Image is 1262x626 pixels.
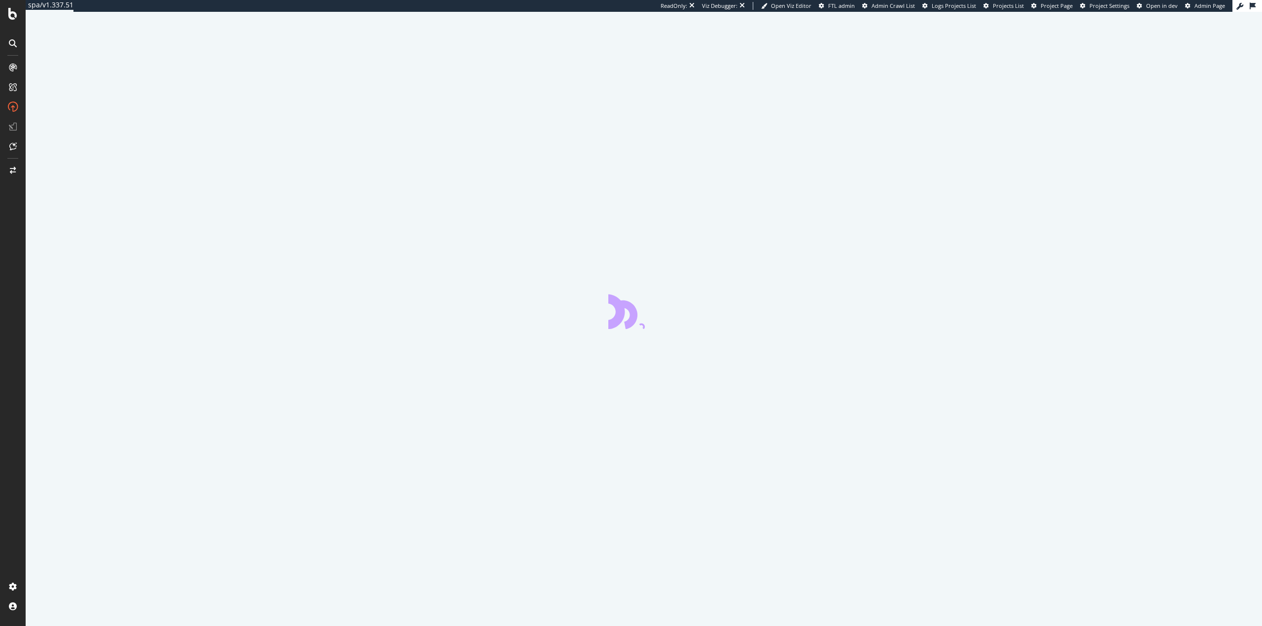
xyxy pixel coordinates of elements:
[993,2,1024,9] span: Projects List
[608,294,679,329] div: animation
[702,2,737,10] div: Viz Debugger:
[1194,2,1225,9] span: Admin Page
[771,2,811,9] span: Open Viz Editor
[983,2,1024,10] a: Projects List
[828,2,855,9] span: FTL admin
[761,2,811,10] a: Open Viz Editor
[1137,2,1178,10] a: Open in dev
[932,2,976,9] span: Logs Projects List
[1146,2,1178,9] span: Open in dev
[922,2,976,10] a: Logs Projects List
[661,2,687,10] div: ReadOnly:
[862,2,915,10] a: Admin Crawl List
[872,2,915,9] span: Admin Crawl List
[1089,2,1129,9] span: Project Settings
[1031,2,1073,10] a: Project Page
[1041,2,1073,9] span: Project Page
[819,2,855,10] a: FTL admin
[1185,2,1225,10] a: Admin Page
[1080,2,1129,10] a: Project Settings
